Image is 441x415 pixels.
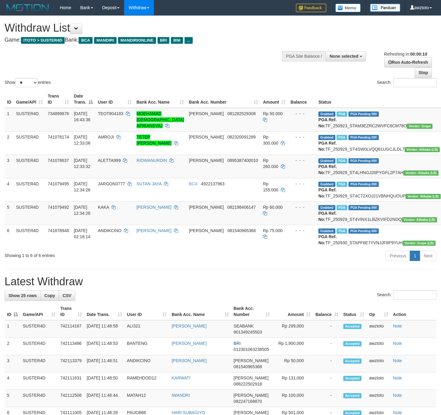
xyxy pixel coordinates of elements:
[74,111,90,122] span: [DATE] 16:43:36
[137,228,171,233] a: [PERSON_NAME]
[377,78,436,87] label: Search:
[290,181,314,187] div: - - -
[14,201,45,225] td: SUSTER4D
[137,181,161,186] a: SUTAN JAYA
[137,205,171,210] a: [PERSON_NAME]
[335,4,361,12] img: Button%20Memo.svg
[186,91,260,108] th: Bank Acc. Number: activate to sort column ascending
[272,355,313,372] td: Rp 50,000
[263,135,278,146] span: Rp 300.000
[48,158,69,163] span: 741078637
[393,393,402,398] a: Note
[137,111,184,128] a: MOEHAMAD [DEMOGRAPHIC_DATA] APRIANSYAJ
[137,158,167,163] a: RIDWANURDIN
[5,390,20,407] td: 5
[5,276,436,288] h1: Latest Withdraw
[348,205,379,210] span: PGA Pending
[71,91,95,108] th: Date Trans.: activate to sort column descending
[59,290,75,301] a: CSV
[20,390,58,407] td: SUSTER4D
[74,135,90,146] span: [DATE] 12:33:06
[5,320,20,338] td: 1
[5,355,20,372] td: 3
[290,157,314,163] div: - - -
[84,372,124,390] td: [DATE] 11:48:50
[330,54,358,59] span: None selected
[189,181,197,186] span: BCA
[313,338,341,355] td: -
[410,52,427,57] strong: 00:00:10
[14,225,45,248] td: SUSTER4D
[5,22,288,34] h1: Withdraw List
[318,187,337,198] b: PGA Ref. No:
[313,303,341,320] th: Balance: activate to sort column ascending
[337,205,347,210] span: Marked by awztoto
[5,178,14,201] td: 4
[318,228,335,234] span: Grabbed
[84,355,124,372] td: [DATE] 11:48:51
[79,37,92,44] span: BCA
[45,91,71,108] th: Trans ID: activate to sort column ascending
[234,364,262,369] span: Copy 081540965368 to clipboard
[58,372,84,390] td: 742111631
[263,228,283,233] span: Rp 75.000
[296,4,326,12] img: Feedback.jpg
[74,228,90,239] span: [DATE] 02:18:14
[410,251,420,261] a: 1
[158,37,169,44] span: BRI
[263,181,278,192] span: Rp 155.000
[384,52,427,57] span: Refreshing in:
[318,182,335,187] span: Grabbed
[227,228,256,233] span: Copy 081540965368 to clipboard
[48,135,69,139] span: 741078174
[348,135,379,140] span: PGA Pending
[124,355,169,372] td: ANDIKCINO
[263,158,278,169] span: Rp 260.000
[234,399,262,404] span: Copy 082247168870 to clipboard
[169,303,231,320] th: Bank Acc. Name: activate to sort column ascending
[318,117,337,128] b: PGA Ref. No:
[5,3,51,12] img: MOTION_logo.png
[318,111,335,117] span: Grabbed
[288,91,316,108] th: Balance
[44,293,55,298] span: Copy
[272,303,313,320] th: Amount: activate to sort column ascending
[326,51,366,61] button: None selected
[343,376,361,381] span: Accepted
[171,37,183,44] span: BNI
[384,57,432,67] a: Run Auto-Refresh
[393,410,402,415] a: Note
[98,158,120,163] span: ALETTA999
[58,338,84,355] td: 742113486
[343,324,361,329] span: Accepted
[337,158,347,163] span: Marked by awztoto
[189,111,224,116] span: [PERSON_NAME]
[189,135,224,139] span: [PERSON_NAME]
[234,393,269,398] span: [PERSON_NAME]
[367,372,391,390] td: awztoto
[124,372,169,390] td: RAMEHDOD12
[171,410,205,415] a: HARI SUBAGIYO
[337,228,347,234] span: Marked by awzardi
[313,355,341,372] td: -
[313,320,341,338] td: -
[393,324,402,328] a: Note
[74,205,90,216] span: [DATE] 12:34:26
[393,78,436,87] input: Search:
[84,303,124,320] th: Date Trans.: activate to sort column ascending
[231,303,273,320] th: Bank Acc. Number: activate to sort column ascending
[98,111,123,116] span: TEOT804183
[14,108,45,132] td: SUSTER4D
[5,290,41,301] a: Show 25 rows
[313,390,341,407] td: -
[260,91,288,108] th: Amount: activate to sort column ascending
[63,293,71,298] span: CSV
[48,181,69,186] span: 741079495
[5,372,20,390] td: 4
[21,37,65,44] span: ITOTO > SUSTER4D
[5,108,14,132] td: 1
[74,158,90,169] span: [DATE] 12:33:32
[318,205,335,210] span: Grabbed
[272,320,313,338] td: Rp 299,000
[337,111,347,117] span: Marked by awztoto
